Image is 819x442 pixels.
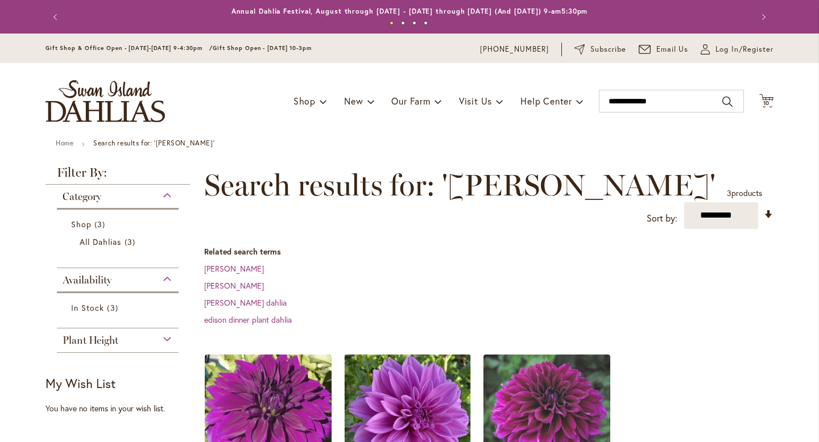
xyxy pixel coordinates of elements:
[107,302,121,314] span: 3
[45,166,190,185] strong: Filter By:
[71,302,104,313] span: In Stock
[45,44,213,52] span: Gift Shop & Office Open - [DATE]-[DATE] 9-4:30pm /
[63,190,101,203] span: Category
[293,95,316,107] span: Shop
[412,21,416,25] button: 3 of 4
[759,94,773,109] button: 10
[204,297,287,308] a: [PERSON_NAME] dahlia
[391,95,430,107] span: Our Farm
[71,219,92,230] span: Shop
[45,80,165,122] a: store logo
[344,95,363,107] span: New
[204,246,773,257] dt: Related search terms
[204,280,264,291] a: [PERSON_NAME]
[459,95,492,107] span: Visit Us
[56,139,73,147] a: Home
[424,21,428,25] button: 4 of 4
[71,302,167,314] a: In Stock 3
[45,375,115,391] strong: My Wish List
[727,187,731,198] span: 3
[204,263,264,274] a: [PERSON_NAME]
[520,95,572,107] span: Help Center
[125,236,138,248] span: 3
[45,6,68,28] button: Previous
[71,218,167,230] a: Shop
[213,44,312,52] span: Gift Shop Open - [DATE] 10-3pm
[751,6,773,28] button: Next
[763,99,770,107] span: 10
[390,21,394,25] button: 1 of 4
[63,274,111,286] span: Availability
[93,139,214,147] strong: Search results for: '[PERSON_NAME]'
[480,44,549,55] a: [PHONE_NUMBER]
[45,403,197,414] div: You have no items in your wish list.
[80,236,122,247] span: All Dahlias
[715,44,773,55] span: Log In/Register
[701,44,773,55] a: Log In/Register
[231,7,588,15] a: Annual Dahlia Festival, August through [DATE] - [DATE] through [DATE] (And [DATE]) 9-am5:30pm
[94,218,108,230] span: 3
[647,208,677,229] label: Sort by:
[80,236,159,248] a: All Dahlias
[590,44,626,55] span: Subscribe
[639,44,689,55] a: Email Us
[204,314,292,325] a: edison dinner plant dahlia
[401,21,405,25] button: 2 of 4
[63,334,118,347] span: Plant Height
[656,44,689,55] span: Email Us
[727,184,762,202] p: products
[204,168,715,202] span: Search results for: '[PERSON_NAME]'
[574,44,626,55] a: Subscribe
